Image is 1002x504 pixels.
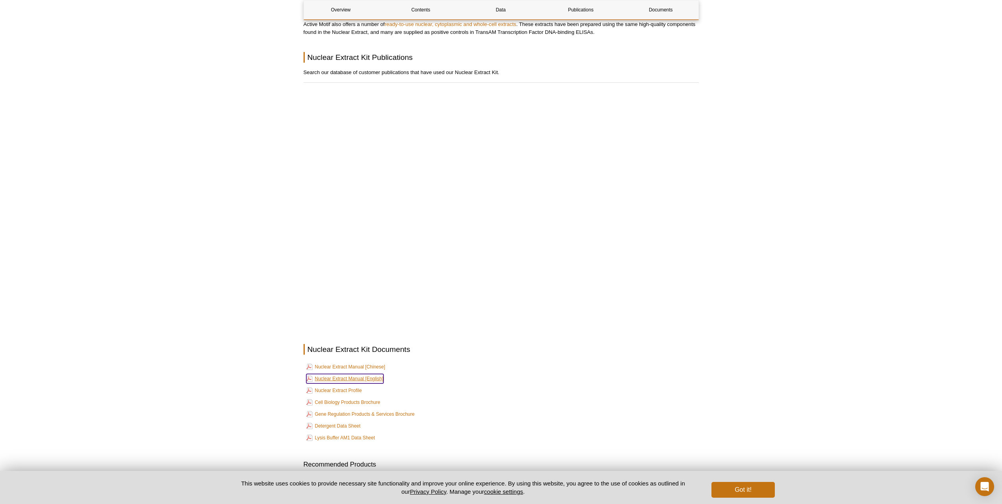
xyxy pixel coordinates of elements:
a: Privacy Policy [410,488,446,495]
h3: Recommended Products [304,460,699,469]
a: Nuclear Extract Manual [English] [306,374,383,383]
a: Overview [304,0,378,19]
a: Gene Regulation Products & Services Brochure [306,409,415,419]
a: Detergent Data Sheet [306,421,361,431]
p: Search our database of customer publications that have used our Nuclear Extract Kit. [304,69,699,76]
a: Lysis Buffer AM1 Data Sheet [306,433,375,443]
h2: Nuclear Extract Kit Documents [304,344,699,355]
a: Cell Biology Products Brochure [306,398,380,407]
p: Active Motif also offers a number of . These extracts have been prepared using the same high-qual... [304,20,699,36]
a: Publications [544,0,618,19]
button: cookie settings [484,488,523,495]
h2: Nuclear Extract Kit Publications [304,52,699,63]
a: Contents [384,0,458,19]
div: Open Intercom Messenger [975,477,994,496]
a: ready-to-use nuclear, cytoplasmic and whole-cell extracts [385,21,516,27]
a: Nuclear Extract Profile [306,386,362,395]
button: Got it! [711,482,774,498]
a: Nuclear Extract Manual [Chinese] [306,362,385,372]
a: Data [464,0,538,19]
a: Documents [624,0,698,19]
p: This website uses cookies to provide necessary site functionality and improve your online experie... [228,479,699,496]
